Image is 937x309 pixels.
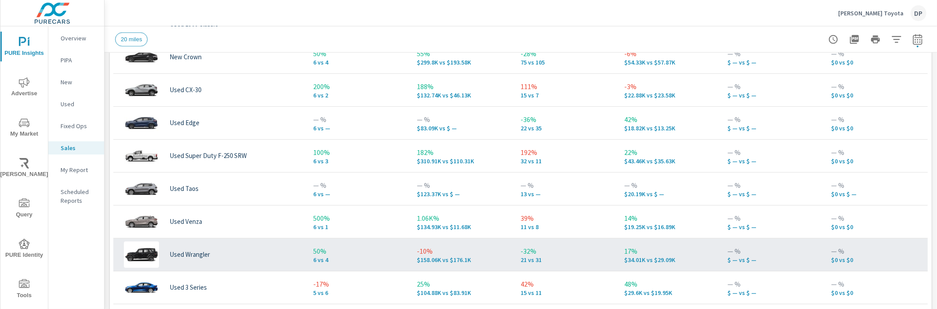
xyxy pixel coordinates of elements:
p: — % [314,114,403,125]
p: -6% [624,48,714,59]
p: Overview [61,34,97,43]
p: Used Taos [170,185,199,193]
img: glamour [124,241,159,268]
p: Used CX-30 [170,86,201,94]
p: 5 vs 6 [314,289,403,296]
p: $ — vs $ — [728,289,818,296]
button: Apply Filters [888,31,905,48]
p: 111% [521,81,610,92]
p: $0 vs $0 [831,59,921,66]
p: 13 vs — [521,190,610,198]
p: 6 vs 4 [314,59,403,66]
span: Tools [3,279,45,301]
p: $0 vs $0 [831,92,921,99]
p: $134,935 vs $11,681 [417,223,506,230]
p: — % [831,213,921,223]
p: — % [728,81,818,92]
p: [PERSON_NAME] Toyota [838,9,904,17]
p: -17% [314,279,403,289]
button: Print Report [867,31,884,48]
p: $20,189 vs $ — [624,190,714,198]
span: My Market [3,118,45,139]
p: 48% [624,279,714,289]
p: $0 vs $0 [831,256,921,263]
p: $310,909 vs $110,306 [417,158,506,165]
p: 182% [417,147,506,158]
p: Scheduled Reports [61,187,97,205]
p: 21 vs 31 [521,256,610,263]
div: New [48,75,104,89]
div: PIPA [48,54,104,67]
img: glamour [124,44,159,70]
p: New [61,78,97,86]
p: 42% [624,114,714,125]
p: $ — vs $ — [728,125,818,132]
p: — % [831,48,921,59]
span: 20 miles [116,36,147,43]
p: $34,014 vs $29,086 [624,256,714,263]
p: 6 vs 1 [314,223,403,230]
span: PURE Identity [3,239,45,260]
p: 6 vs 2 [314,92,403,99]
p: 39% [521,213,610,223]
p: 22 vs 35 [521,125,610,132]
div: Fixed Ops [48,119,104,133]
p: — % [624,180,714,190]
p: — % [728,180,818,190]
p: $0 vs $0 [831,289,921,296]
p: — % [417,180,506,190]
button: Select Date Range [909,31,926,48]
p: — % [521,180,610,190]
p: -3% [624,81,714,92]
p: $18,820 vs $13,253 [624,125,714,132]
div: Scheduled Reports [48,185,104,207]
span: PURE Insights [3,37,45,58]
div: My Report [48,163,104,176]
p: $54,331 vs $57,867 [624,59,714,66]
p: 50% [314,246,403,256]
button: "Export Report to PDF" [846,31,863,48]
p: My Report [61,165,97,174]
p: $43,461 vs $35,625 [624,158,714,165]
p: New Crown [170,53,202,61]
p: $ — vs $ — [728,223,818,230]
p: $0 vs $ — [831,190,921,198]
p: Used Venza [170,218,202,226]
p: 75 vs 105 [521,59,610,66]
img: glamour [124,274,159,301]
p: 11 vs 8 [521,223,610,230]
div: Used [48,97,104,111]
p: 1.06K% [417,213,506,223]
p: -28% [521,48,610,59]
p: 17% [624,246,714,256]
p: — % [417,114,506,125]
img: glamour [124,208,159,235]
p: 15 vs 7 [521,92,610,99]
p: — % [831,114,921,125]
p: $158,060 vs $176,103 [417,256,506,263]
p: — % [728,114,818,125]
p: 6 vs 3 [314,158,403,165]
p: $132,740 vs $46,134 [417,92,506,99]
p: -10% [417,246,506,256]
p: — % [831,246,921,256]
p: Used Super Duty F-250 SRW [170,152,247,160]
p: $83,094 vs $ — [417,125,506,132]
p: Fixed Ops [61,122,97,130]
div: Overview [48,32,104,45]
p: -36% [521,114,610,125]
p: 6 vs — [314,190,403,198]
p: Used 3 Series [170,284,207,291]
p: 6 vs 4 [314,256,403,263]
img: glamour [124,77,159,103]
p: $ — vs $ — [728,256,818,263]
span: Query [3,198,45,220]
p: 50% [314,48,403,59]
p: 500% [314,213,403,223]
div: DP [911,5,926,21]
p: 15 vs 11 [521,289,610,296]
p: 55% [417,48,506,59]
span: [PERSON_NAME] [3,158,45,180]
p: 200% [314,81,403,92]
p: 22% [624,147,714,158]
